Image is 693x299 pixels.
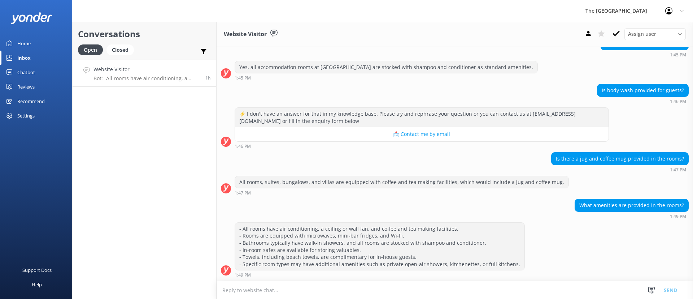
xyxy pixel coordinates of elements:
[601,52,689,57] div: Aug 31 2025 01:45pm (UTC -10:00) Pacific/Honolulu
[670,99,686,104] strong: 1:46 PM
[78,46,106,54] a: Open
[670,168,686,172] strong: 1:47 PM
[224,30,267,39] h3: Website Visitor
[106,46,138,54] a: Closed
[235,144,251,149] strong: 1:46 PM
[235,108,609,127] div: ⚡ I don't have an answer for that in my knowledge base. Please try and rephrase your question or ...
[552,153,688,165] div: Is there a jug and coffee mug provided in the rooms?
[17,51,31,65] div: Inbox
[235,176,568,188] div: All rooms, suites, bungalows, and villas are equipped with coffee and tea making facilities, whic...
[551,167,689,172] div: Aug 31 2025 01:47pm (UTC -10:00) Pacific/Honolulu
[205,75,211,81] span: Aug 31 2025 01:49pm (UTC -10:00) Pacific/Honolulu
[235,75,538,80] div: Aug 31 2025 01:45pm (UTC -10:00) Pacific/Honolulu
[17,94,45,108] div: Recommend
[235,191,251,195] strong: 1:47 PM
[628,30,656,38] span: Assign user
[575,199,688,212] div: What amenities are provided in the rooms?
[235,223,524,270] div: - All rooms have air conditioning, a ceiling or wall fan, and coffee and tea making facilities. -...
[624,28,686,40] div: Assign User
[73,60,216,87] a: Website VisitorBot:- All rooms have air conditioning, a ceiling or wall fan, and coffee and tea m...
[17,108,35,123] div: Settings
[17,80,35,94] div: Reviews
[235,272,525,277] div: Aug 31 2025 01:49pm (UTC -10:00) Pacific/Honolulu
[235,76,251,80] strong: 1:45 PM
[93,65,200,73] h4: Website Visitor
[235,127,609,141] button: 📩 Contact me by email
[597,84,688,97] div: Is body wash provided for guests?
[11,12,52,24] img: yonder-white-logo.png
[235,144,609,149] div: Aug 31 2025 01:46pm (UTC -10:00) Pacific/Honolulu
[597,99,689,104] div: Aug 31 2025 01:46pm (UTC -10:00) Pacific/Honolulu
[17,65,35,80] div: Chatbot
[235,190,569,195] div: Aug 31 2025 01:47pm (UTC -10:00) Pacific/Honolulu
[670,53,686,57] strong: 1:45 PM
[17,36,31,51] div: Home
[235,61,537,73] div: Yes, all accommodation rooms at [GEOGRAPHIC_DATA] are stocked with shampoo and conditioner as sta...
[93,75,200,82] p: Bot: - All rooms have air conditioning, a ceiling or wall fan, and coffee and tea making faciliti...
[575,214,689,219] div: Aug 31 2025 01:49pm (UTC -10:00) Pacific/Honolulu
[106,44,134,55] div: Closed
[32,277,42,292] div: Help
[78,44,103,55] div: Open
[22,263,52,277] div: Support Docs
[78,27,211,41] h2: Conversations
[235,273,251,277] strong: 1:49 PM
[670,214,686,219] strong: 1:49 PM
